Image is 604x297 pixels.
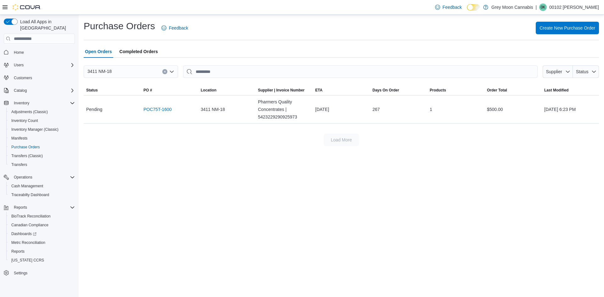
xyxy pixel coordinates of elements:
[6,107,77,116] button: Adjustments (Classic)
[84,20,155,32] h1: Purchase Orders
[9,108,50,116] a: Adjustments (Classic)
[9,191,52,199] a: Traceabilty Dashboard
[535,3,537,11] p: |
[18,19,75,31] span: Load All Apps in [GEOGRAPHIC_DATA]
[9,248,27,255] a: Reports
[6,190,77,199] button: Traceabilty Dashboard
[9,239,75,246] span: Metrc Reconciliation
[9,117,75,124] span: Inventory Count
[9,161,75,168] span: Transfers
[9,182,75,190] span: Cash Management
[11,258,44,263] span: [US_STATE] CCRS
[11,61,75,69] span: Users
[162,69,167,74] button: Clear input
[1,173,77,182] button: Operations
[9,135,75,142] span: Manifests
[14,63,24,68] span: Users
[84,85,141,95] button: Status
[11,223,48,228] span: Canadian Compliance
[1,61,77,69] button: Users
[9,221,75,229] span: Canadian Compliance
[120,45,158,58] span: Completed Orders
[14,88,27,93] span: Catalog
[543,65,573,78] button: Supplier
[11,249,25,254] span: Reports
[541,3,545,11] span: 0K
[201,88,216,93] span: Location
[86,106,102,113] span: Pending
[11,99,32,107] button: Inventory
[372,88,399,93] span: Days On Order
[6,247,77,256] button: Reports
[14,175,32,180] span: Operations
[313,103,370,116] div: [DATE]
[11,214,51,219] span: BioTrack Reconciliation
[372,106,380,113] span: 267
[9,143,42,151] a: Purchase Orders
[6,229,77,238] a: Dashboards
[433,1,464,14] a: Feedback
[484,85,542,95] button: Order Total
[467,4,480,11] input: Dark Mode
[9,108,75,116] span: Adjustments (Classic)
[11,184,43,189] span: Cash Management
[1,86,77,95] button: Catalog
[169,69,174,74] button: Open list of options
[9,230,39,238] a: Dashboards
[143,88,152,93] span: PO #
[6,182,77,190] button: Cash Management
[9,152,75,160] span: Transfers (Classic)
[9,117,41,124] a: Inventory Count
[87,68,112,75] span: 3411 NM-18
[11,240,45,245] span: Metrc Reconciliation
[1,99,77,107] button: Inventory
[11,74,35,82] a: Customers
[573,65,599,78] button: Status
[11,269,75,277] span: Settings
[9,182,46,190] a: Cash Management
[11,269,30,277] a: Settings
[313,85,370,95] button: ETA
[183,65,538,78] input: This is a search bar. After typing your query, hit enter to filter the results lower in the page.
[11,87,29,94] button: Catalog
[576,69,589,74] span: Status
[1,268,77,278] button: Settings
[6,256,77,265] button: [US_STATE] CCRS
[14,101,29,106] span: Inventory
[6,143,77,151] button: Purchase Orders
[4,45,75,294] nav: Complex example
[443,4,462,10] span: Feedback
[9,126,75,133] span: Inventory Manager (Classic)
[9,191,75,199] span: Traceabilty Dashboard
[430,106,432,113] span: 1
[544,88,568,93] span: Last Modified
[201,106,225,113] span: 3411 NM-18
[1,203,77,212] button: Reports
[11,109,48,114] span: Adjustments (Classic)
[536,22,599,34] button: Create New Purchase Order
[1,73,77,82] button: Customers
[549,3,599,11] p: 00102 [PERSON_NAME]
[542,85,599,95] button: Last Modified
[11,204,75,211] span: Reports
[9,239,48,246] a: Metrc Reconciliation
[11,87,75,94] span: Catalog
[11,145,40,150] span: Purchase Orders
[11,162,27,167] span: Transfers
[258,88,305,93] span: Supplier | Invoice Number
[14,205,27,210] span: Reports
[11,173,75,181] span: Operations
[9,161,30,168] a: Transfers
[9,135,30,142] a: Manifests
[11,231,36,236] span: Dashboards
[14,271,27,276] span: Settings
[6,212,77,221] button: BioTrack Reconciliation
[14,75,32,80] span: Customers
[11,136,27,141] span: Manifests
[370,85,427,95] button: Days On Order
[542,103,599,116] div: [DATE] 6:23 PM
[11,118,38,123] span: Inventory Count
[9,126,61,133] a: Inventory Manager (Classic)
[255,96,313,123] div: Pharmers Quality Concentrates | 5423229290925973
